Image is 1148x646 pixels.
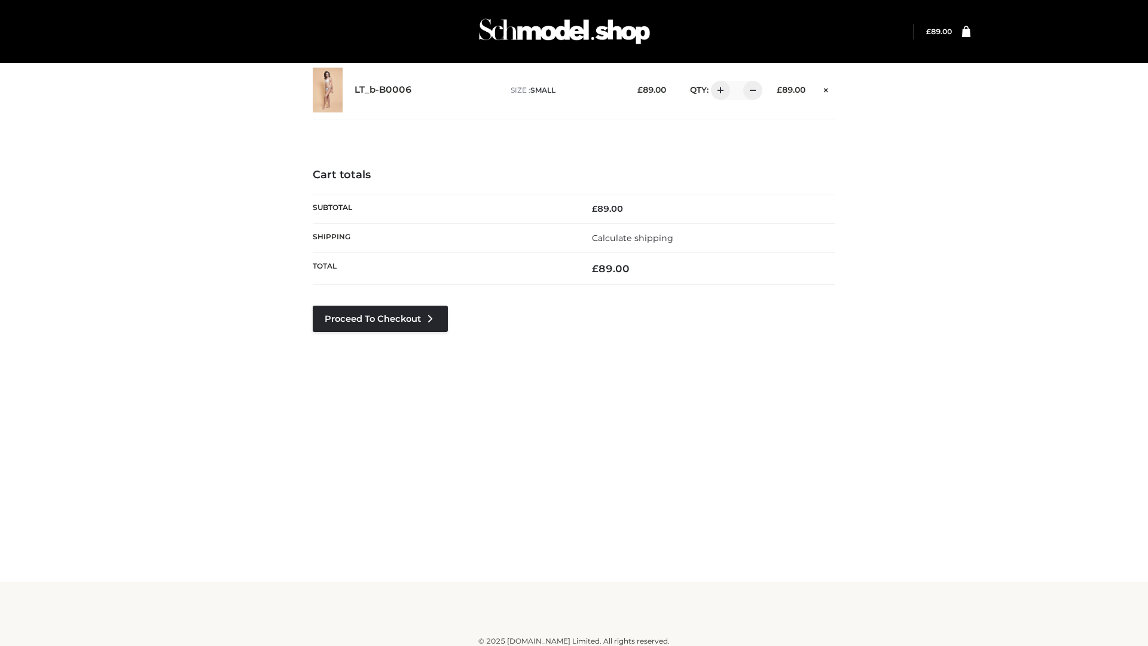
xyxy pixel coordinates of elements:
h4: Cart totals [313,169,835,182]
span: £ [637,85,643,95]
div: QTY: [678,81,758,100]
bdi: 89.00 [777,85,805,95]
span: £ [592,203,597,214]
bdi: 89.00 [592,263,630,275]
img: Schmodel Admin 964 [475,8,654,55]
bdi: 89.00 [592,203,623,214]
p: size : [511,85,619,96]
a: Remove this item [817,81,835,96]
a: £89.00 [926,27,952,36]
bdi: 89.00 [637,85,666,95]
span: £ [777,85,782,95]
th: Shipping [313,223,574,252]
span: £ [926,27,931,36]
a: Calculate shipping [592,233,673,243]
th: Total [313,253,574,285]
span: SMALL [530,86,555,95]
a: LT_b-B0006 [355,84,412,96]
bdi: 89.00 [926,27,952,36]
th: Subtotal [313,194,574,223]
a: Proceed to Checkout [313,306,448,332]
span: £ [592,263,599,275]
